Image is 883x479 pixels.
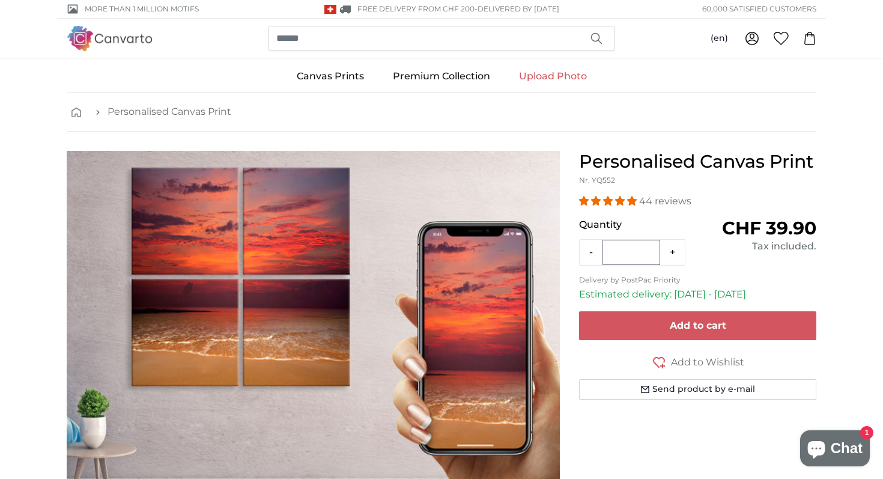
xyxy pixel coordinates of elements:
button: + [660,240,685,264]
span: Add to cart [670,320,726,331]
button: Send product by e-mail [579,379,816,400]
img: Switzerland [324,5,336,14]
span: 4.93 stars [579,195,639,207]
span: 60,000 satisfied customers [702,4,816,14]
button: (en) [701,28,738,49]
inbox-online-store-chat: Shopify online store chat [797,430,873,469]
a: Upload Photo [505,61,601,92]
span: Nr. YQ552 [579,175,615,185]
h1: Personalised Canvas Print [579,151,816,172]
span: Delivered by [DATE] [478,4,559,13]
p: Delivery by PostPac Priority [579,275,816,285]
a: Personalised Canvas Print [108,105,231,119]
span: FREE delivery from CHF 200 [357,4,475,13]
span: - [475,4,559,13]
button: Add to cart [579,311,816,340]
div: Tax included. [698,239,816,254]
a: Canvas Prints [282,61,378,92]
span: Add to Wishlist [671,355,744,370]
img: Canvarto [67,26,153,50]
span: More than 1 million motifs [85,4,199,14]
span: CHF 39.90 [722,217,816,239]
button: Add to Wishlist [579,355,816,370]
nav: breadcrumbs [67,93,816,132]
p: Quantity [579,218,697,232]
span: 44 reviews [639,195,691,207]
button: - [580,240,602,264]
p: Estimated delivery: [DATE] - [DATE] [579,287,816,302]
a: Premium Collection [378,61,505,92]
